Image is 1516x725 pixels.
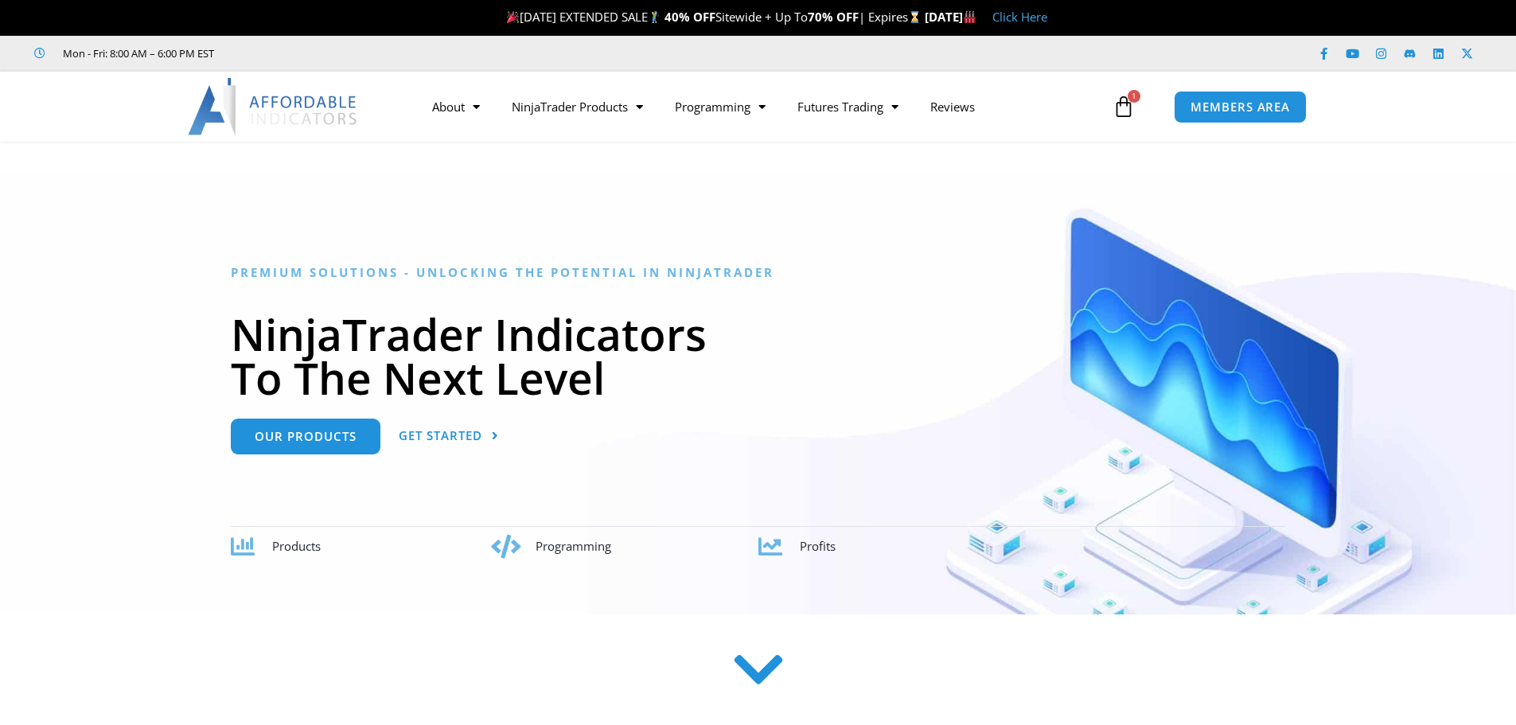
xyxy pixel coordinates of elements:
[416,88,1109,125] nav: Menu
[1174,91,1307,123] a: MEMBERS AREA
[964,11,976,23] img: 🏭
[59,44,214,63] span: Mon - Fri: 8:00 AM – 6:00 PM EST
[231,312,1285,400] h1: NinjaTrader Indicators To The Next Level
[808,9,859,25] strong: 70% OFF
[909,11,921,23] img: ⌛
[231,419,380,454] a: Our Products
[236,45,475,61] iframe: Customer reviews powered by Trustpilot
[399,419,499,454] a: Get Started
[399,430,482,442] span: Get Started
[272,538,321,554] span: Products
[1089,84,1159,130] a: 1
[188,78,359,135] img: LogoAI | Affordable Indicators – NinjaTrader
[255,431,357,442] span: Our Products
[992,9,1047,25] a: Click Here
[659,88,781,125] a: Programming
[1191,101,1290,113] span: MEMBERS AREA
[800,538,836,554] span: Profits
[503,9,925,25] span: [DATE] EXTENDED SALE Sitewide + Up To | Expires
[231,265,1285,280] h6: Premium Solutions - Unlocking the Potential in NinjaTrader
[507,11,519,23] img: 🎉
[664,9,715,25] strong: 40% OFF
[416,88,496,125] a: About
[1128,90,1140,103] span: 1
[914,88,991,125] a: Reviews
[925,9,976,25] strong: [DATE]
[781,88,914,125] a: Futures Trading
[536,538,611,554] span: Programming
[496,88,659,125] a: NinjaTrader Products
[649,11,661,23] img: 🏌️‍♂️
